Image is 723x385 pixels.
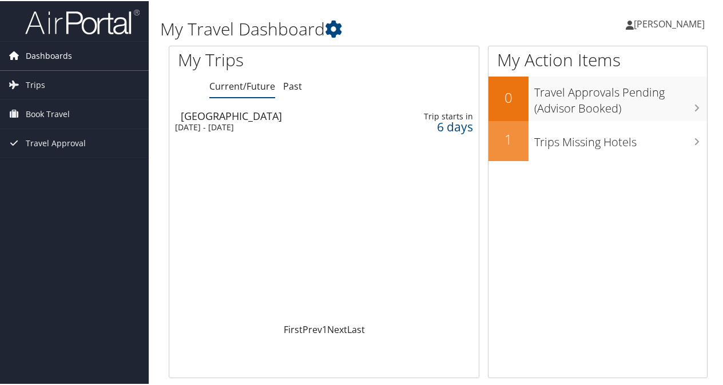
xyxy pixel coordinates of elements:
[283,79,302,91] a: Past
[406,110,473,121] div: Trip starts in
[26,99,70,127] span: Book Travel
[406,121,473,131] div: 6 days
[175,121,365,131] div: [DATE] - [DATE]
[488,129,529,148] h2: 1
[25,7,140,34] img: airportal-logo.png
[26,70,45,98] span: Trips
[626,6,716,40] a: [PERSON_NAME]
[347,322,365,335] a: Last
[488,75,707,119] a: 0Travel Approvals Pending (Advisor Booked)
[160,16,531,40] h1: My Travel Dashboard
[534,78,707,115] h3: Travel Approvals Pending (Advisor Booked)
[534,127,707,149] h3: Trips Missing Hotels
[488,47,707,71] h1: My Action Items
[488,120,707,160] a: 1Trips Missing Hotels
[209,79,275,91] a: Current/Future
[26,41,72,69] span: Dashboards
[26,128,86,157] span: Travel Approval
[181,110,371,120] div: [GEOGRAPHIC_DATA]
[322,322,327,335] a: 1
[284,322,303,335] a: First
[634,17,705,29] span: [PERSON_NAME]
[488,87,529,106] h2: 0
[178,47,341,71] h1: My Trips
[327,322,347,335] a: Next
[303,322,322,335] a: Prev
